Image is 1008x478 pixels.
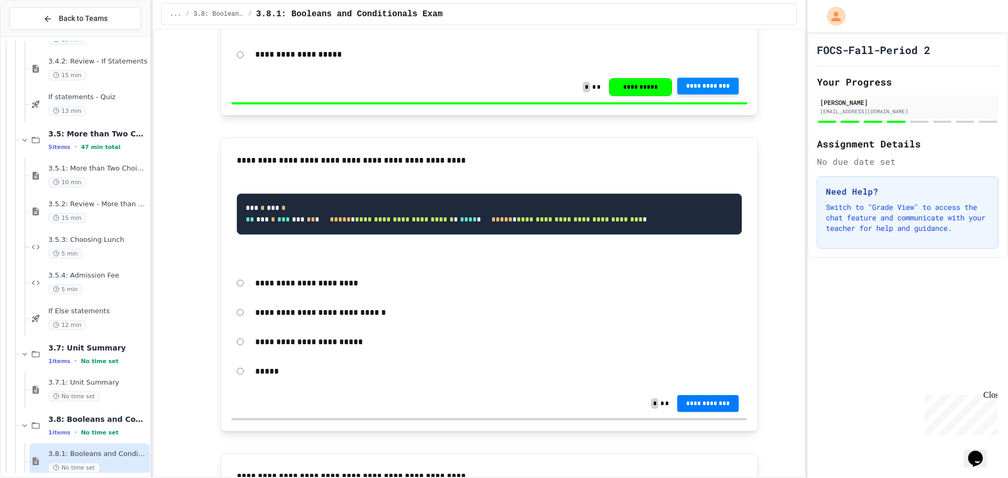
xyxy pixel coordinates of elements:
span: • [75,143,77,151]
span: No time set [48,463,100,473]
span: No time set [81,358,119,365]
div: [PERSON_NAME] [820,98,995,107]
span: 47 min total [81,144,120,151]
div: [EMAIL_ADDRESS][DOMAIN_NAME] [820,108,995,115]
span: No time set [81,429,119,436]
span: 3.5: More than Two Choices [48,129,148,139]
span: 3.7: Unit Summary [48,343,148,353]
div: My Account [816,4,848,28]
span: 1 items [48,429,70,436]
span: If statements - Quiz [48,93,148,102]
span: 5 items [48,144,70,151]
span: 3.5.3: Choosing Lunch [48,236,148,245]
span: / [185,10,189,18]
p: Switch to "Grade View" to access the chat feature and communicate with your teacher for help and ... [826,202,990,233]
div: Chat with us now!Close [4,4,72,67]
span: 5 min [48,249,82,259]
span: • [75,357,77,365]
span: 10 min [48,177,86,187]
span: • [75,428,77,437]
span: 3.8.1: Booleans and Conditionals Exam [256,8,443,20]
div: No due date set [817,155,999,168]
span: 3.5.1: More than Two Choices [48,164,148,173]
span: 3.8: Booleans and Conditionals Quiz [194,10,244,18]
span: 3.5.2: Review - More than Two Choices [48,200,148,209]
span: Back to Teams [59,13,108,24]
span: 5 min [48,284,82,294]
span: 12 min [48,320,86,330]
span: If Else statements [48,307,148,316]
button: Back to Teams [9,7,141,30]
span: ... [170,10,182,18]
span: / [248,10,252,18]
span: 13 min [48,106,86,116]
h1: FOCS-Fall-Period 2 [817,43,930,57]
h2: Your Progress [817,75,999,89]
span: 15 min [48,213,86,223]
span: 3.7.1: Unit Summary [48,378,148,387]
h2: Assignment Details [817,136,999,151]
span: 1 items [48,358,70,365]
span: 3.8: Booleans and Conditionals Quiz [48,415,148,424]
span: No time set [48,391,100,401]
span: 15 min [48,70,86,80]
span: 3.8.1: Booleans and Conditionals Exam [48,450,148,459]
span: 3.4.2: Review - If Statements [48,57,148,66]
iframe: chat widget [921,390,997,435]
h3: Need Help? [826,185,990,198]
span: 3.5.4: Admission Fee [48,271,148,280]
iframe: chat widget [964,436,997,468]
